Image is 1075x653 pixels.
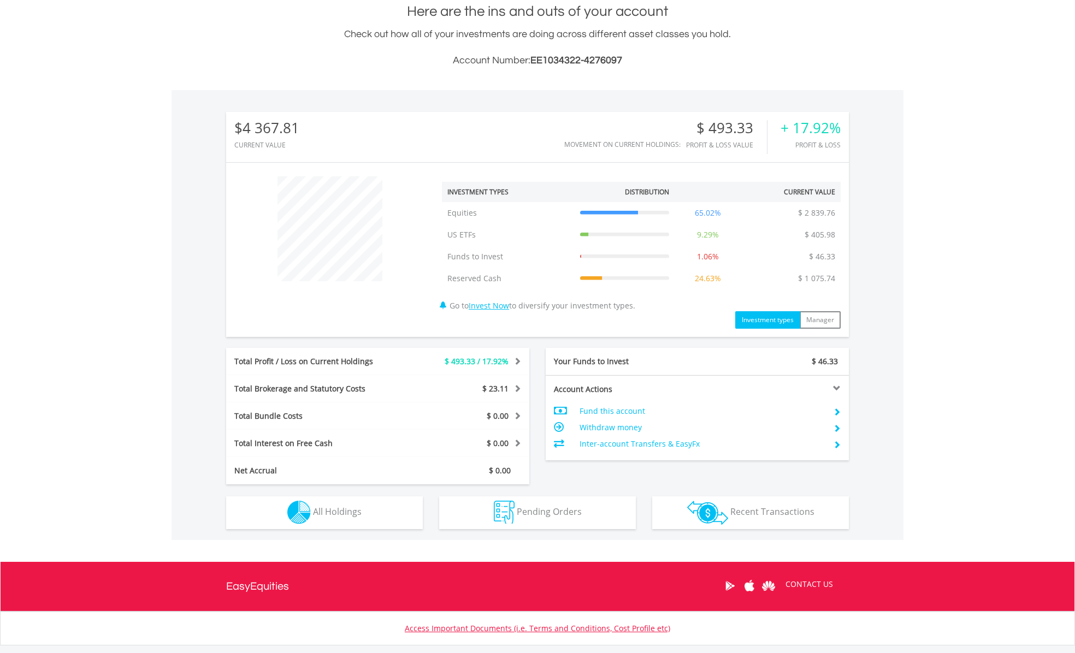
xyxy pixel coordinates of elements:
[482,383,509,394] span: $ 23.11
[487,411,509,421] span: $ 0.00
[546,384,698,395] div: Account Actions
[313,506,362,518] span: All Holdings
[469,300,509,311] a: Invest Now
[804,246,841,268] td: $ 46.33
[580,436,825,452] td: Inter-account Transfers & EasyFx
[517,506,582,518] span: Pending Orders
[781,141,841,149] div: Profit & Loss
[226,2,849,21] h1: Here are the ins and outs of your account
[226,27,849,68] div: Check out how all of your investments are doing across different asset classes you hold.
[442,224,575,246] td: US ETFs
[675,202,741,224] td: 65.02%
[740,569,759,603] a: Apple
[234,120,299,136] div: $4 367.81
[494,501,515,524] img: pending_instructions-wht.png
[730,506,814,518] span: Recent Transactions
[793,268,841,289] td: $ 1 075.74
[226,496,423,529] button: All Holdings
[226,411,403,422] div: Total Bundle Costs
[735,311,800,329] button: Investment types
[580,419,825,436] td: Withdraw money
[781,120,841,136] div: + 17.92%
[489,465,511,476] span: $ 0.00
[686,120,767,136] div: $ 493.33
[434,171,849,329] div: Go to to diversify your investment types.
[625,187,669,197] div: Distribution
[234,141,299,149] div: CURRENT VALUE
[226,383,403,394] div: Total Brokerage and Statutory Costs
[546,356,698,367] div: Your Funds to Invest
[564,141,681,148] div: Movement on Current Holdings:
[687,501,728,525] img: transactions-zar-wht.png
[487,438,509,448] span: $ 0.00
[405,623,670,633] a: Access Important Documents (i.e. Terms and Conditions, Cost Profile etc)
[686,141,767,149] div: Profit & Loss Value
[720,569,740,603] a: Google Play
[800,311,841,329] button: Manager
[675,246,741,268] td: 1.06%
[793,202,841,224] td: $ 2 839.76
[778,569,841,599] a: CONTACT US
[226,53,849,68] h3: Account Number:
[530,55,622,66] span: EE1034322-4276097
[799,224,841,246] td: $ 405.98
[226,438,403,449] div: Total Interest on Free Cash
[442,268,575,289] td: Reserved Cash
[759,569,778,603] a: Huawei
[445,356,509,366] span: $ 493.33 / 17.92%
[812,356,838,366] span: $ 46.33
[652,496,849,529] button: Recent Transactions
[675,268,741,289] td: 24.63%
[741,182,841,202] th: Current Value
[442,202,575,224] td: Equities
[442,182,575,202] th: Investment Types
[439,496,636,529] button: Pending Orders
[226,465,403,476] div: Net Accrual
[442,246,575,268] td: Funds to Invest
[226,562,289,611] a: EasyEquities
[226,356,403,367] div: Total Profit / Loss on Current Holdings
[287,501,311,524] img: holdings-wht.png
[675,224,741,246] td: 9.29%
[580,403,825,419] td: Fund this account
